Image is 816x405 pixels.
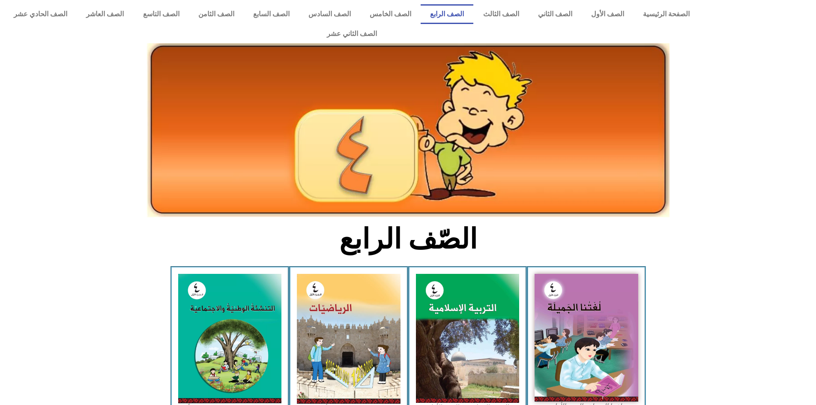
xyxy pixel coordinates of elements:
[4,24,699,44] a: الصف الثاني عشر
[473,4,528,24] a: الصف الثالث
[299,4,360,24] a: الصف السادس
[244,4,299,24] a: الصف السابع
[634,4,699,24] a: الصفحة الرئيسية
[4,4,77,24] a: الصف الحادي عشر
[77,4,133,24] a: الصف العاشر
[360,4,421,24] a: الصف الخامس
[266,222,550,256] h2: الصّف الرابع
[189,4,244,24] a: الصف الثامن
[421,4,473,24] a: الصف الرابع
[582,4,634,24] a: الصف الأول
[133,4,188,24] a: الصف التاسع
[529,4,582,24] a: الصف الثاني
